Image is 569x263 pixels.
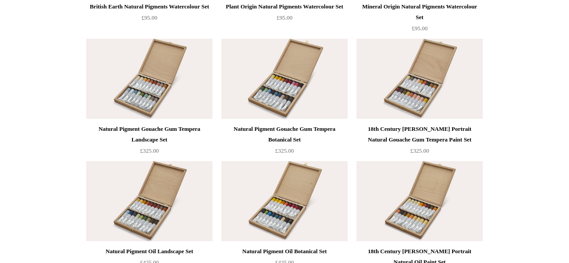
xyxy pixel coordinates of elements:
span: £95.00 [412,25,428,32]
img: Natural Pigment Gouache Gum Tempera Botanical Set [221,39,348,119]
div: Natural Pigment Oil Landscape Set [88,246,210,257]
a: 18th Century [PERSON_NAME] Portrait Natural Gouache Gum Tempera Paint Set £325.00 [357,124,483,160]
div: British Earth Natural Pigments Watercolour Set [88,1,210,12]
a: Natural Pigment Gouache Gum Tempera Botanical Set £325.00 [221,124,348,160]
img: Natural Pigment Oil Botanical Set [221,161,348,241]
div: Natural Pigment Gouache Gum Tempera Botanical Set [224,124,345,145]
img: 18th Century George Romney Portrait Natural Oil Paint Set [357,161,483,241]
span: £325.00 [410,147,429,154]
a: Natural Pigment Oil Landscape Set Natural Pigment Oil Landscape Set [86,161,212,241]
span: £95.00 [141,14,157,21]
a: 18th Century George Romney Portrait Natural Gouache Gum Tempera Paint Set 18th Century George Rom... [357,39,483,119]
span: £325.00 [275,147,294,154]
a: Mineral Origin Natural Pigments Watercolour Set £95.00 [357,1,483,38]
a: Natural Pigment Oil Botanical Set Natural Pigment Oil Botanical Set [221,161,348,241]
a: Natural Pigment Gouache Gum Tempera Landscape Set £325.00 [86,124,212,160]
span: £325.00 [140,147,159,154]
div: 18th Century [PERSON_NAME] Portrait Natural Gouache Gum Tempera Paint Set [359,124,481,145]
div: Natural Pigment Gouache Gum Tempera Landscape Set [88,124,210,145]
a: 18th Century George Romney Portrait Natural Oil Paint Set 18th Century George Romney Portrait Nat... [357,161,483,241]
div: Plant Origin Natural Pigments Watercolour Set [224,1,345,12]
img: 18th Century George Romney Portrait Natural Gouache Gum Tempera Paint Set [357,39,483,119]
a: Natural Pigment Gouache Gum Tempera Landscape Set Natural Pigment Gouache Gum Tempera Landscape Set [86,39,212,119]
div: Mineral Origin Natural Pigments Watercolour Set [359,1,481,23]
img: Natural Pigment Gouache Gum Tempera Landscape Set [86,39,212,119]
a: Natural Pigment Gouache Gum Tempera Botanical Set Natural Pigment Gouache Gum Tempera Botanical Set [221,39,348,119]
span: £95.00 [276,14,293,21]
div: Natural Pigment Oil Botanical Set [224,246,345,257]
a: British Earth Natural Pigments Watercolour Set £95.00 [86,1,212,38]
img: Natural Pigment Oil Landscape Set [86,161,212,241]
a: Plant Origin Natural Pigments Watercolour Set £95.00 [221,1,348,38]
